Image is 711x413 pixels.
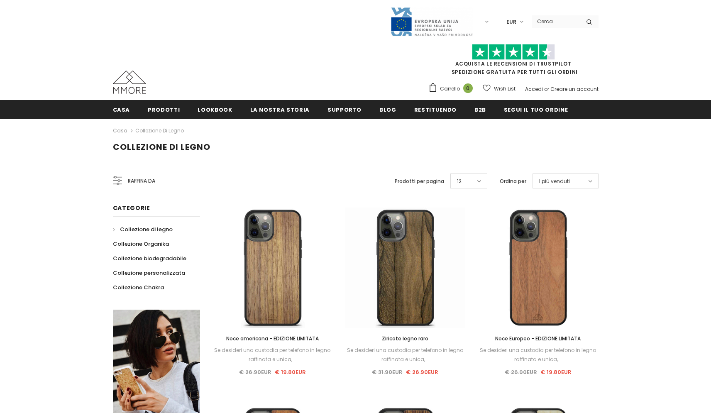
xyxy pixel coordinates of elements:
[506,18,516,26] span: EUR
[327,100,362,119] a: supporto
[525,86,543,93] a: Accedi
[213,334,333,343] a: Noce americana - EDIZIONE LIMITATA
[504,106,568,114] span: Segui il tuo ordine
[113,280,164,295] a: Collezione Chakra
[428,48,599,76] span: SPEDIZIONE GRATUITA PER TUTTI GLI ORDINI
[495,335,581,342] span: Noce Europeo - EDIZIONE LIMITATA
[428,83,477,95] a: Carrello 0
[474,100,486,119] a: B2B
[372,368,403,376] span: € 31.90EUR
[539,177,570,186] span: I più venduti
[135,127,184,134] a: Collezione di legno
[250,100,310,119] a: La nostra storia
[113,240,169,248] span: Collezione Organika
[390,18,473,25] a: Javni Razpis
[532,15,580,27] input: Search Site
[198,100,232,119] a: Lookbook
[113,141,210,153] span: Collezione di legno
[345,334,465,343] a: Ziricote legno raro
[382,335,428,342] span: Ziricote legno raro
[463,83,473,93] span: 0
[414,106,457,114] span: Restituendo
[226,335,319,342] span: Noce americana - EDIZIONE LIMITATA
[113,251,186,266] a: Collezione biodegradabile
[472,44,555,60] img: Fidati di Pilot Stars
[406,368,438,376] span: € 26.90EUR
[440,85,460,93] span: Carrello
[250,106,310,114] span: La nostra storia
[494,85,516,93] span: Wish List
[113,106,130,114] span: Casa
[113,71,146,94] img: Casi MMORE
[540,368,572,376] span: € 19.80EUR
[478,346,598,364] div: Se desideri una custodia per telefono in legno raffinata e unica,...
[455,60,572,67] a: Acquista le recensioni di TrustPilot
[113,204,150,212] span: Categorie
[113,237,169,251] a: Collezione Organika
[128,176,155,186] span: Raffina da
[390,7,473,37] img: Javni Razpis
[113,283,164,291] span: Collezione Chakra
[113,126,127,136] a: Casa
[113,100,130,119] a: Casa
[113,222,173,237] a: Collezione di legno
[148,100,180,119] a: Prodotti
[213,346,333,364] div: Se desideri una custodia per telefono in legno raffinata e unica,...
[113,269,185,277] span: Collezione personalizzata
[148,106,180,114] span: Prodotti
[414,100,457,119] a: Restituendo
[483,81,516,96] a: Wish List
[198,106,232,114] span: Lookbook
[550,86,599,93] a: Creare un account
[120,225,173,233] span: Collezione di legno
[478,334,598,343] a: Noce Europeo - EDIZIONE LIMITATA
[505,368,537,376] span: € 26.90EUR
[395,177,444,186] label: Prodotti per pagina
[457,177,462,186] span: 12
[544,86,549,93] span: or
[113,266,185,280] a: Collezione personalizzata
[113,254,186,262] span: Collezione biodegradabile
[327,106,362,114] span: supporto
[379,100,396,119] a: Blog
[500,177,526,186] label: Ordina per
[239,368,271,376] span: € 26.90EUR
[504,100,568,119] a: Segui il tuo ordine
[345,346,465,364] div: Se desideri una custodia per telefono in legno raffinata e unica,...
[474,106,486,114] span: B2B
[275,368,306,376] span: € 19.80EUR
[379,106,396,114] span: Blog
